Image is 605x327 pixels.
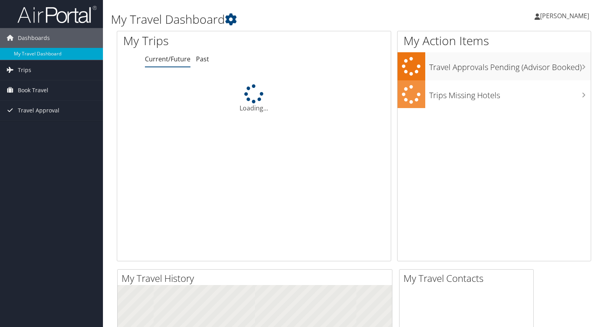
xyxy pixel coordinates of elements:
[145,55,190,63] a: Current/Future
[429,86,591,101] h3: Trips Missing Hotels
[18,101,59,120] span: Travel Approval
[429,58,591,73] h3: Travel Approvals Pending (Advisor Booked)
[403,272,533,285] h2: My Travel Contacts
[196,55,209,63] a: Past
[123,32,271,49] h1: My Trips
[398,32,591,49] h1: My Action Items
[111,11,435,28] h1: My Travel Dashboard
[398,80,591,108] a: Trips Missing Hotels
[18,60,31,80] span: Trips
[122,272,392,285] h2: My Travel History
[398,52,591,80] a: Travel Approvals Pending (Advisor Booked)
[540,11,589,20] span: [PERSON_NAME]
[535,4,597,28] a: [PERSON_NAME]
[117,84,391,113] div: Loading...
[18,80,48,100] span: Book Travel
[18,28,50,48] span: Dashboards
[17,5,97,24] img: airportal-logo.png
